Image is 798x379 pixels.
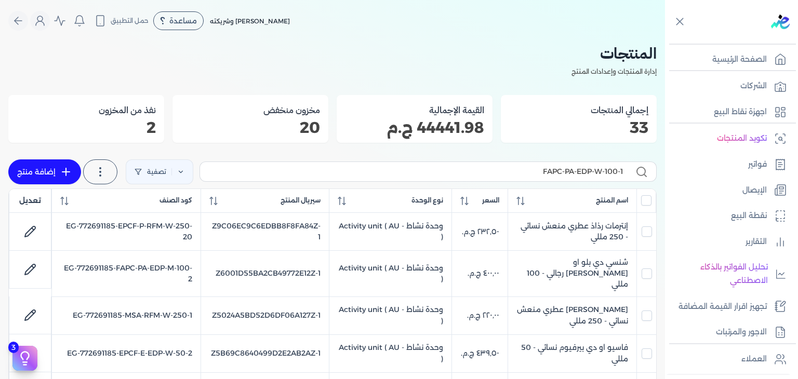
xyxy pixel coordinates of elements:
p: 2 [17,121,156,134]
div: مساعدة [153,11,204,30]
p: نقطة البيع [731,209,767,223]
a: تكويد المنتجات [665,128,792,150]
p: الإيصال [742,184,767,197]
span: [PERSON_NAME] وشريكته [210,17,290,25]
input: بحث [208,166,623,177]
a: التقارير [665,231,792,253]
td: ‏٤٠٠٫٠٠ ج.م.‏ [451,251,508,296]
a: الإيصال [665,180,792,201]
td: وحدة نشاط - Activity unit ( AU ) [329,296,451,334]
a: العملاء [665,348,792,370]
img: logo [771,15,790,29]
td: ‏٢٣٢٫٥٠ ج.م.‏ [451,213,508,251]
h3: نفذ من المخزون [17,103,156,117]
span: 3 [8,342,19,353]
span: السعر [482,196,499,205]
td: Z6001D55BA2CB49772E12Z-1 [201,251,329,296]
span: مساعدة [169,17,197,24]
h2: المنتجات [8,42,657,65]
span: حمل التطبيق [111,16,149,25]
td: Z5024A5BD52D6DF06A127Z-1 [201,296,329,334]
a: فواتير [665,154,792,175]
p: 33 [509,121,648,134]
td: وحدة نشاط - Activity unit ( AU ) [329,213,451,251]
h3: مخزون منخفض [181,103,320,117]
p: تحليل الفواتير بالذكاء الاصطناعي [670,261,768,287]
a: تحليل الفواتير بالذكاء الاصطناعي [665,256,792,291]
p: 44441.98 ج.م [345,121,484,134]
p: العملاء [741,353,767,366]
p: تكويد المنتجات [717,132,767,145]
td: ‏٤٣٩٫٥٠ ج.م.‏ [451,334,508,372]
p: الاجور والمرتبات [716,326,767,339]
span: اسم المنتج [596,196,628,205]
a: الصفحة الرئيسية [665,49,792,71]
a: الشركات [665,75,792,97]
button: 3 [12,346,37,371]
a: تصفية [126,159,193,184]
p: الصفحة الرئيسية [712,53,767,66]
td: وحدة نشاط - Activity unit ( AU ) [329,251,451,296]
a: تجهيز اقرار القيمة المضافة [665,296,792,318]
td: Z9C06EC9C6EDBB8F8FA84Z-1 [201,213,329,251]
td: EG-772691185-EPCF-E-EDP-W-50-2 [52,334,201,372]
span: سيريال المنتج [281,196,321,205]
p: 20 [181,121,320,134]
p: اجهزة نقاط البيع [714,105,767,119]
a: اجهزة نقاط البيع [665,101,792,123]
a: نقطة البيع [665,205,792,227]
td: [PERSON_NAME] عطري منعش نسائي - 250 مللي [508,296,636,334]
td: ‏٢٢٠٫٠٠ ج.م.‏ [451,296,508,334]
td: Z5B69C8640499D2E2AB2AZ-1 [201,334,329,372]
td: EG-772691185-FAPC-PA-EDP-M-100-2 [52,251,201,296]
span: نوع الوحدة [411,196,443,205]
td: EG-772691185-MSA-RFM-W-250-1 [52,296,201,334]
td: إنترمات رذاذ عطري منعش نسائي - 250 مللي [508,213,636,251]
p: التقارير [746,235,767,249]
p: تجهيز اقرار القيمة المضافة [679,300,767,314]
td: شنسي دي بلو او [PERSON_NAME] رجالي - 100 مللي [508,251,636,296]
p: إدارة المنتجات وإعدادات المنتج [8,65,657,78]
a: الاجور والمرتبات [665,321,792,343]
span: تعديل [19,195,41,206]
td: فاسيو او دي بيرفيوم نسائي - 50 مللي [508,334,636,372]
a: إضافة منتج [8,159,81,184]
h3: إجمالي المنتجات [509,103,648,117]
h3: القيمة الإجمالية [345,103,484,117]
p: فواتير [748,158,767,171]
button: حمل التطبيق [91,12,151,30]
span: كود الصنف [159,196,192,205]
td: وحدة نشاط - Activity unit ( AU ) [329,334,451,372]
p: الشركات [740,79,767,93]
td: EG-772691185-EPCF-P-RFM-W-250-20 [52,213,201,251]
